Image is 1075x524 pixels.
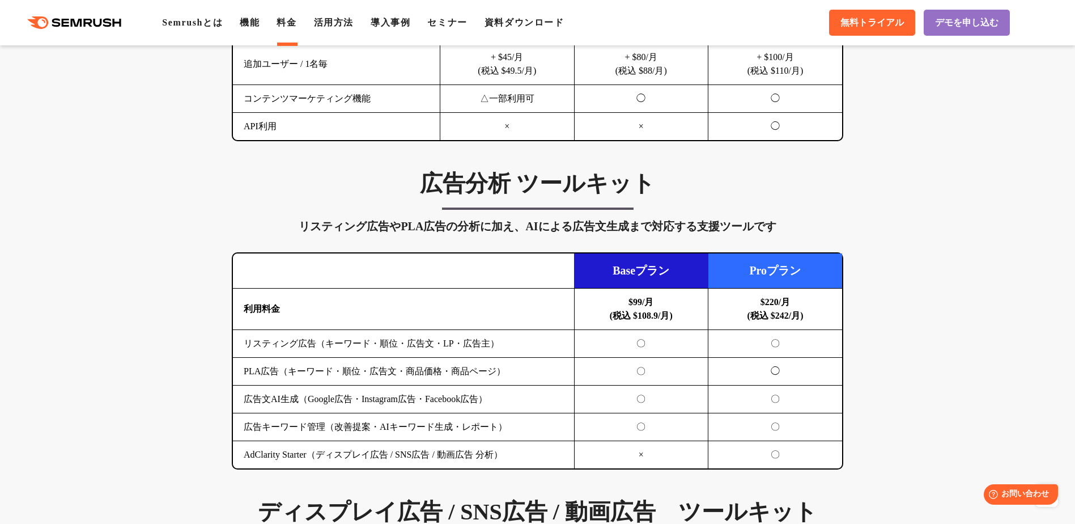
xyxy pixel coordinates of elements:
[162,18,223,27] a: Semrushとは
[232,217,843,235] div: リスティング広告やPLA広告の分析に加え、AIによる広告文生成まで対応する支援ツールです
[232,170,843,198] h3: 広告分析 ツールキット
[574,386,708,413] td: 〇
[708,113,843,141] td: ◯
[244,304,280,314] b: 利用料金
[747,297,803,320] b: $220/月 (税込 $242/月)
[574,441,708,469] td: ×
[574,44,708,85] td: + $80/月 (税込 $88/月)
[574,358,708,386] td: 〇
[440,85,575,113] td: △一部利用可
[233,330,574,358] td: リスティング広告（キーワード・順位・広告文・LP・広告主）
[708,85,843,113] td: ◯
[829,10,915,36] a: 無料トライアル
[233,386,574,413] td: 広告文AI生成（Google広告・Instagram広告・Facebook広告）
[974,480,1063,512] iframe: Help widget launcher
[371,18,410,27] a: 導入事例
[233,44,440,85] td: 追加ユーザー / 1名毎
[440,113,575,141] td: ×
[314,18,354,27] a: 活用方法
[935,17,998,29] span: デモを申し込む
[233,358,574,386] td: PLA広告（キーワード・順位・広告文・商品価格・商品ページ）
[840,17,904,29] span: 無料トライアル
[708,253,843,289] td: Proプラン
[574,330,708,358] td: 〇
[233,113,440,141] td: API利用
[924,10,1010,36] a: デモを申し込む
[233,413,574,441] td: 広告キーワード管理（改善提案・AIキーワード生成・レポート）
[708,441,843,469] td: 〇
[708,330,843,358] td: 〇
[708,386,843,413] td: 〇
[574,85,708,113] td: ◯
[440,44,575,85] td: + $45/月 (税込 $49.5/月)
[574,413,708,441] td: 〇
[708,44,843,85] td: + $100/月 (税込 $110/月)
[708,413,843,441] td: 〇
[708,358,843,386] td: ◯
[574,253,708,289] td: Baseプラン
[427,18,467,27] a: セミナー
[233,85,440,113] td: コンテンツマーケティング機能
[240,18,260,27] a: 機能
[277,18,296,27] a: 料金
[485,18,564,27] a: 資料ダウンロード
[233,441,574,469] td: AdClarity Starter（ディスプレイ広告 / SNS広告 / 動画広告 分析）
[610,297,673,320] b: $99/月 (税込 $108.9/月)
[574,113,708,141] td: ×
